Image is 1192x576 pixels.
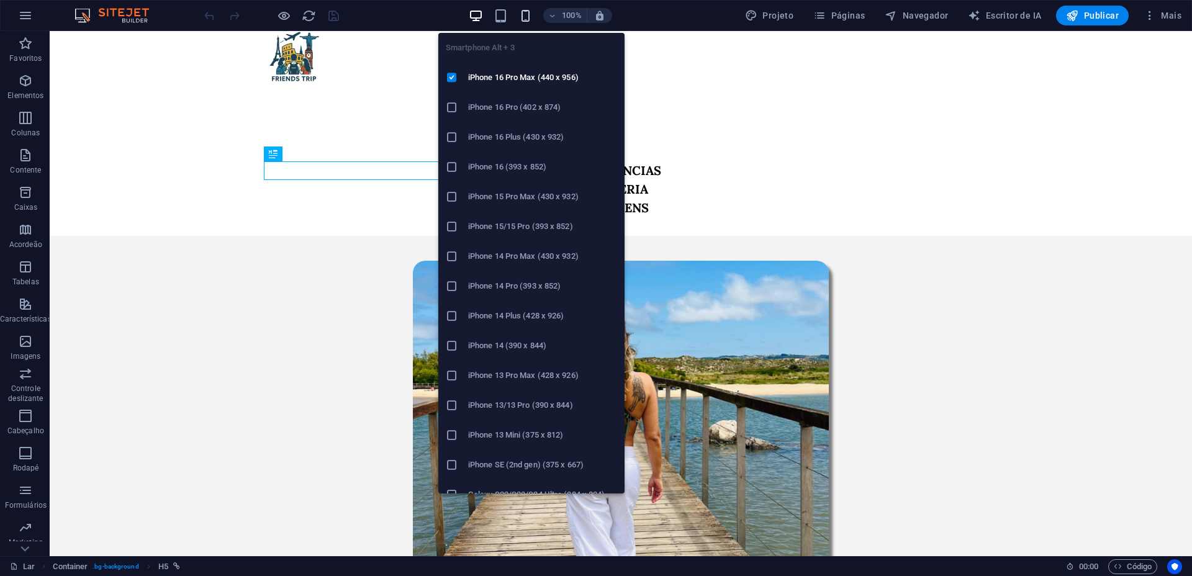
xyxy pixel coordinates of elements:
[468,338,617,353] h6: iPhone 14 (390 x 844)
[53,559,180,574] nav: migalhas de pão
[594,10,605,21] i: Ao redimensionar, ajuste automaticamente o nível de zoom para se ajustar ao dispositivo escolhido.
[1084,11,1119,20] font: Publicar
[9,54,42,63] font: Favoritos
[468,249,617,264] h6: iPhone 14 Pro Max (430 x 932)
[468,487,617,502] h6: Galaxy S22/S23/S24 Ultra (384 x 824)
[468,189,617,204] h6: iPhone 15 Pro Max (430 x 932)
[53,559,88,574] span: Click to select. Double-click to edit
[963,6,1046,25] button: Escritor de IA
[1139,6,1186,25] button: Mais
[468,219,617,234] h6: iPhone 15/15 Pro (393 x 852)
[468,457,617,472] h6: iPhone SE (2nd gen) (375 x 667)
[808,6,870,25] button: Páginas
[7,426,44,435] font: Cabeçalho
[9,240,42,249] font: Acordeão
[9,538,43,547] font: Marketing
[7,91,43,100] font: Elementos
[468,160,617,174] h6: iPhone 16 (393 x 852)
[302,9,316,23] i: Recarregar página
[740,6,798,25] button: Projeto
[1161,11,1181,20] font: Mais
[5,501,47,510] font: Formulários
[468,428,617,443] h6: iPhone 13 Mini (375 x 812)
[1108,559,1157,574] button: Código
[23,562,35,571] font: Lar
[8,384,43,403] font: Controle deslizante
[12,277,39,286] font: Tabelas
[10,166,41,174] font: Contente
[468,130,617,145] h6: iPhone 16 Plus (430 x 932)
[14,203,38,212] font: Caixas
[880,6,953,25] button: Navegador
[93,559,138,574] span: . bg-background
[301,8,316,23] button: recarregar
[831,11,865,20] font: Páginas
[740,6,798,25] div: Design (Ctrl+Alt+Y)
[13,464,39,472] font: Rodapé
[468,70,617,85] h6: iPhone 16 Pro Max (440 x 956)
[986,11,1042,20] font: Escritor de IA
[10,559,35,574] a: Clique para cancelar a seleção. Clique duas vezes para abrir as páginas.
[762,11,793,20] font: Projeto
[468,279,617,294] h6: iPhone 14 Pro (393 x 852)
[468,398,617,413] h6: iPhone 13/13 Pro (390 x 844)
[468,368,617,383] h6: iPhone 13 Pro Max (428 x 926)
[562,11,581,20] font: 100%
[903,11,949,20] font: Navegador
[1079,562,1098,571] font: 00:00
[1127,562,1152,571] font: Código
[468,100,617,115] h6: iPhone 16 Pro (402 x 874)
[1066,559,1099,574] h6: Tempo de sessão
[543,8,587,23] button: 100%
[71,8,165,23] img: Logotipo do editor
[158,559,168,574] span: Click to select. Double-click to edit
[11,352,40,361] font: Imagens
[1167,559,1182,574] button: Centrado no usuário
[173,563,180,570] i: This element is linked
[276,8,291,23] button: Clique aqui para sair do modo de visualização e continuar editando
[1056,6,1129,25] button: Publicar
[11,128,40,137] font: Colunas
[468,308,617,323] h6: iPhone 14 Plus (428 x 926)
